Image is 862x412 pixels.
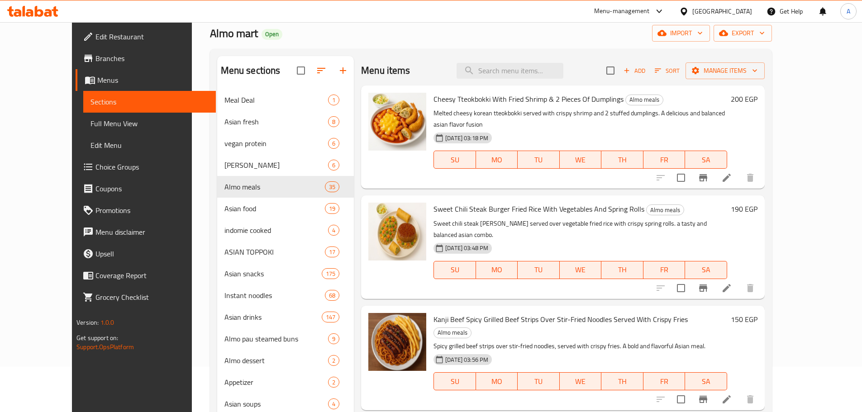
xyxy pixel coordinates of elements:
div: [PERSON_NAME]6 [217,154,354,176]
div: Asian soups [224,398,328,409]
span: SU [438,263,472,276]
span: Manage items [693,65,757,76]
span: MO [480,153,514,166]
span: TU [521,153,556,166]
h6: 150 EGP [731,313,757,326]
a: Full Menu View [83,113,216,134]
div: Almo dessert [224,355,328,366]
button: SA [685,151,727,169]
span: Sort [655,66,680,76]
span: [DATE] 03:56 PM [442,355,492,364]
h6: 190 EGP [731,203,757,215]
img: Cheesy Tteokbokki With Fried Shrimp & 2 Pieces Of Dumplings [368,93,426,151]
span: WE [563,263,598,276]
div: Almo pau steamed buns [224,333,328,344]
div: items [328,377,339,388]
button: Branch-specific-item [692,277,714,299]
span: 6 [329,161,339,170]
span: Select to update [672,168,691,187]
button: SU [433,372,476,390]
div: Asian snacks [224,268,322,279]
button: delete [739,167,761,189]
span: FR [647,263,682,276]
button: MO [476,372,518,390]
div: Asian snacks175 [217,263,354,284]
button: delete [739,277,761,299]
div: Asian food [224,203,325,214]
button: SA [685,261,727,279]
span: 2 [329,378,339,387]
span: Edit Menu [90,140,209,151]
h2: Menu items [361,64,410,77]
a: Coverage Report [76,265,216,286]
span: [DATE] 03:18 PM [442,134,492,142]
span: [DATE] 03:48 PM [442,244,492,252]
div: vegan protein6 [217,133,354,154]
div: Asian fresh8 [217,111,354,133]
span: Sort sections [310,60,332,81]
span: Asian drinks [224,312,322,322]
span: MO [480,375,514,388]
span: Select all sections [291,61,310,80]
a: Menus [76,69,216,91]
button: MO [476,151,518,169]
img: Sweet Chili Steak Burger Fried Rice With Vegetables And Spring Rolls [368,203,426,260]
span: Open [262,30,282,38]
div: Open [262,29,282,40]
button: delete [739,388,761,410]
span: Version: [76,317,99,328]
span: Coupons [95,183,209,194]
span: import [659,28,703,39]
div: Almo meals [646,204,684,215]
span: Coverage Report [95,270,209,281]
span: 35 [325,183,339,191]
span: Almo meals [626,95,663,105]
h6: 200 EGP [731,93,757,105]
span: Add item [620,64,649,78]
span: 17 [325,248,339,256]
a: Edit menu item [721,172,732,183]
button: SU [433,261,476,279]
span: 8 [329,118,339,126]
button: FR [643,151,686,169]
button: WE [560,372,602,390]
button: TU [518,261,560,279]
img: Kanji Beef Spicy Grilled Beef Strips Over Stir-Fried Noodles Served With Crispy Fries [368,313,426,371]
button: TH [601,372,643,390]
span: FR [647,153,682,166]
span: Asian fresh [224,116,328,127]
div: Almo meals [224,181,325,192]
span: vegan protein [224,138,328,149]
a: Edit Menu [83,134,216,156]
span: SA [689,263,724,276]
span: 6 [329,139,339,148]
span: Promotions [95,205,209,216]
div: ASIAN TOPPOKI17 [217,241,354,263]
div: Meal Deal1 [217,89,354,111]
button: Add [620,64,649,78]
div: Almo meals [625,95,663,105]
button: TH [601,151,643,169]
a: Edit menu item [721,283,732,294]
a: Coupons [76,178,216,199]
span: Appetizer [224,377,328,388]
span: export [721,28,765,39]
button: WE [560,151,602,169]
button: Sort [652,64,682,78]
span: [PERSON_NAME] [224,160,328,170]
span: Cheesy Tteokbokki With Fried Shrimp & 2 Pieces Of Dumplings [433,92,624,106]
div: Asian drinks147 [217,306,354,328]
span: Edit Restaurant [95,31,209,42]
button: SU [433,151,476,169]
span: Meal Deal [224,95,328,105]
span: TH [605,375,640,388]
span: Select section [601,61,620,80]
a: Edit menu item [721,394,732,405]
div: items [328,160,339,170]
span: 175 [322,270,339,278]
div: Asian food19 [217,198,354,219]
div: Almo meals35 [217,176,354,198]
span: Get support on: [76,332,118,344]
a: Sections [83,91,216,113]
